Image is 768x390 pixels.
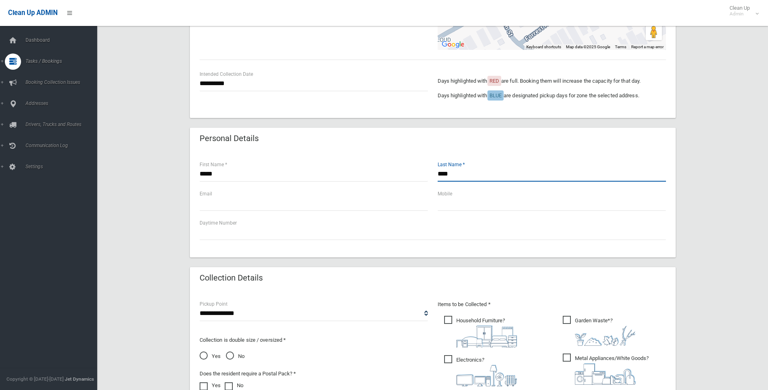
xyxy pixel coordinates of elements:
[200,369,296,379] label: Does the resident require a Postal Pack? *
[456,365,517,386] img: 394712a680b73dbc3d2a6a3a7ffe5a07.png
[456,357,517,386] i: ?
[438,91,666,101] p: Days highlighted with are designated pickup days for zone the selected address.
[8,9,57,17] span: Clean Up ADMIN
[575,326,636,346] img: 4fd8a5c772b2c999c83690221e5242e0.png
[190,270,272,286] header: Collection Details
[456,326,517,347] img: aa9efdbe659d29b613fca23ba79d85cb.png
[489,92,502,99] span: BLUE
[575,355,649,385] i: ?
[23,164,103,169] span: Settings
[563,316,636,346] span: Garden Waste*
[190,131,268,146] header: Personal Details
[575,363,636,385] img: 36c1b0289cb1767239cdd3de9e694f19.png
[575,317,636,346] i: ?
[563,354,649,385] span: Metal Appliances/White Goods
[646,24,662,40] button: Drag Pegman onto the map to open Street View
[456,317,517,347] i: ?
[725,5,758,17] span: Clean Up
[566,45,610,49] span: Map data ©2025 Google
[489,78,499,84] span: RED
[438,300,666,309] p: Items to be Collected *
[444,355,517,386] span: Electronics
[226,351,245,361] span: No
[615,45,626,49] a: Terms
[23,37,103,43] span: Dashboard
[23,101,103,106] span: Addresses
[440,39,466,50] img: Google
[23,58,103,64] span: Tasks / Bookings
[23,143,103,148] span: Communication Log
[440,39,466,50] a: Open this area in Google Maps (opens a new window)
[65,376,94,382] strong: Jet Dynamics
[444,316,517,347] span: Household Furniture
[23,122,103,127] span: Drivers, Trucks and Routes
[23,79,103,85] span: Booking Collection Issues
[6,376,64,382] span: Copyright © [DATE]-[DATE]
[438,76,666,86] p: Days highlighted with are full. Booking them will increase the capacity for that day.
[631,45,664,49] a: Report a map error
[200,351,221,361] span: Yes
[200,335,428,345] p: Collection is double size / oversized *
[730,11,750,17] small: Admin
[526,44,561,50] button: Keyboard shortcuts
